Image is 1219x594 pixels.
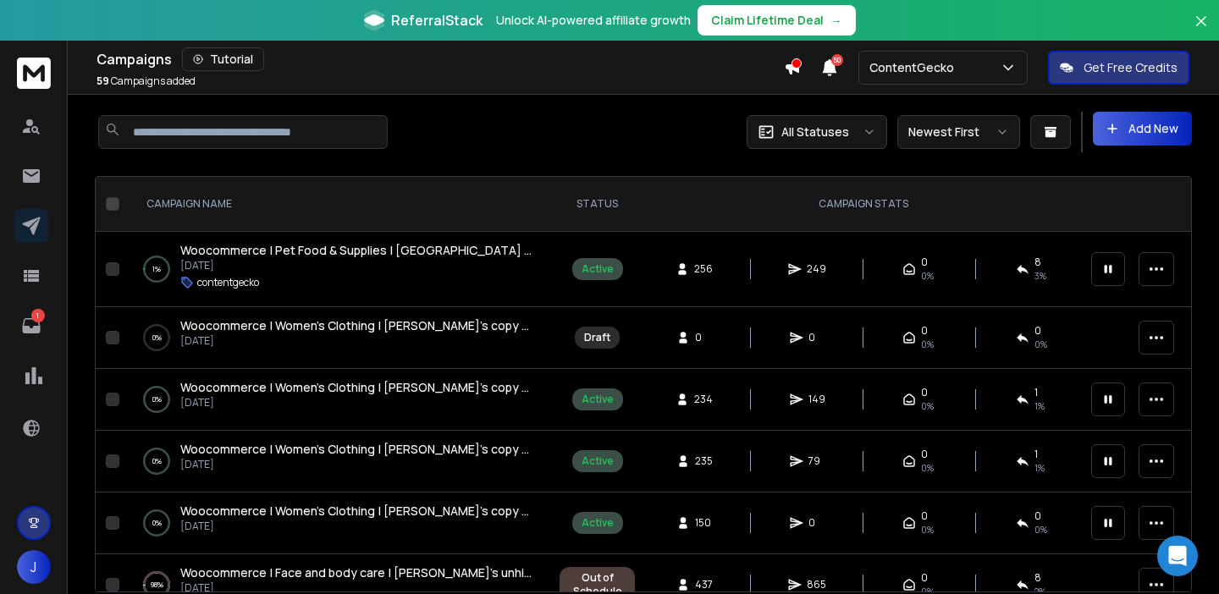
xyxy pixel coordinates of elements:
[698,5,856,36] button: Claim Lifetime Deal→
[921,571,928,585] span: 0
[695,516,712,530] span: 150
[921,256,928,269] span: 0
[180,520,532,533] p: [DATE]
[180,441,718,457] span: Woocommerce | Women's Clothing | [PERSON_NAME]'s copy v2 | [GEOGRAPHIC_DATA] | [DATE]
[1034,386,1038,399] span: 1
[152,329,162,346] p: 0 %
[1093,112,1192,146] button: Add New
[1034,399,1045,413] span: 1 %
[180,503,716,519] span: Woocommerce | Women's Clothing | [PERSON_NAME]'s copy v1 | [GEOGRAPHIC_DATA] | [DATE]
[582,262,614,276] div: Active
[695,331,712,344] span: 0
[549,177,645,232] th: STATUS
[97,47,784,71] div: Campaigns
[97,74,196,88] p: Campaigns added
[830,12,842,29] span: →
[180,242,532,259] a: Woocommerce | Pet Food & Supplies | [GEOGRAPHIC_DATA] | Eerik's unhinged, shorter | [DATE]
[831,54,843,66] span: 50
[180,503,532,520] a: Woocommerce | Women's Clothing | [PERSON_NAME]'s copy v1 | [GEOGRAPHIC_DATA] | [DATE]
[897,115,1020,149] button: Newest First
[1034,448,1038,461] span: 1
[17,550,51,584] button: J
[808,516,825,530] span: 0
[97,74,109,88] span: 59
[808,393,825,406] span: 149
[582,454,614,468] div: Active
[180,317,532,334] a: Woocommerce | Women's Clothing | [PERSON_NAME]'s copy V4 | [GEOGRAPHIC_DATA] | [DATE]
[808,454,825,468] span: 79
[152,261,161,278] p: 1 %
[180,259,532,272] p: [DATE]
[807,262,826,276] span: 249
[182,47,264,71] button: Tutorial
[1034,269,1046,283] span: 3 %
[582,393,614,406] div: Active
[180,379,532,396] a: Woocommerce | Women's Clothing | [PERSON_NAME]'s copy v3 | [GEOGRAPHIC_DATA] | [DATE]
[180,334,532,348] p: [DATE]
[126,177,549,232] th: CAMPAIGN NAME
[582,516,614,530] div: Active
[807,578,826,591] span: 865
[126,232,549,307] td: 1%Woocommerce | Pet Food & Supplies | [GEOGRAPHIC_DATA] | Eerik's unhinged, shorter | [DATE][DATE...
[496,12,691,29] p: Unlock AI-powered affiliate growth
[921,269,934,283] span: 0%
[645,177,1081,232] th: CAMPAIGN STATS
[197,276,259,289] p: contentgecko
[1084,59,1178,76] p: Get Free Credits
[1190,10,1212,51] button: Close banner
[180,564,532,581] a: Woocommerce | Face and body care | [PERSON_NAME]'s unhinged copy | [GEOGRAPHIC_DATA] | [DATE]
[180,441,532,458] a: Woocommerce | Women's Clothing | [PERSON_NAME]'s copy v2 | [GEOGRAPHIC_DATA] | [DATE]
[152,391,162,408] p: 0 %
[1034,461,1045,475] span: 1 %
[152,514,162,531] p: 0 %
[781,124,849,140] p: All Statuses
[180,396,532,410] p: [DATE]
[694,393,713,406] span: 234
[31,309,45,322] p: 1
[921,386,928,399] span: 0
[126,369,549,431] td: 0%Woocommerce | Women's Clothing | [PERSON_NAME]'s copy v3 | [GEOGRAPHIC_DATA] | [DATE][DATE]
[1034,338,1047,351] span: 0%
[1034,256,1041,269] span: 8
[391,10,483,30] span: ReferralStack
[584,331,610,344] div: Draft
[180,458,532,471] p: [DATE]
[1034,324,1041,338] span: 0
[921,461,934,475] span: 0%
[921,338,934,351] span: 0%
[180,317,720,333] span: Woocommerce | Women's Clothing | [PERSON_NAME]'s copy V4 | [GEOGRAPHIC_DATA] | [DATE]
[695,578,713,591] span: 437
[921,399,934,413] span: 0%
[14,309,48,343] a: 1
[180,564,768,580] span: Woocommerce | Face and body care | [PERSON_NAME]'s unhinged copy | [GEOGRAPHIC_DATA] | [DATE]
[808,331,825,344] span: 0
[151,576,163,593] p: 98 %
[180,379,718,395] span: Woocommerce | Women's Clothing | [PERSON_NAME]'s copy v3 | [GEOGRAPHIC_DATA] | [DATE]
[869,59,961,76] p: ContentGecko
[921,509,928,523] span: 0
[921,523,934,536] span: 0%
[1157,536,1198,576] div: Open Intercom Messenger
[694,262,713,276] span: 256
[921,324,928,338] span: 0
[1034,523,1047,536] span: 0%
[180,242,718,258] span: Woocommerce | Pet Food & Supplies | [GEOGRAPHIC_DATA] | Eerik's unhinged, shorter | [DATE]
[921,448,928,461] span: 0
[1048,51,1189,85] button: Get Free Credits
[126,431,549,492] td: 0%Woocommerce | Women's Clothing | [PERSON_NAME]'s copy v2 | [GEOGRAPHIC_DATA] | [DATE][DATE]
[126,492,549,554] td: 0%Woocommerce | Women's Clothing | [PERSON_NAME]'s copy v1 | [GEOGRAPHIC_DATA] | [DATE][DATE]
[152,453,162,470] p: 0 %
[1034,509,1041,523] span: 0
[695,454,713,468] span: 235
[126,307,549,369] td: 0%Woocommerce | Women's Clothing | [PERSON_NAME]'s copy V4 | [GEOGRAPHIC_DATA] | [DATE][DATE]
[1034,571,1041,585] span: 8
